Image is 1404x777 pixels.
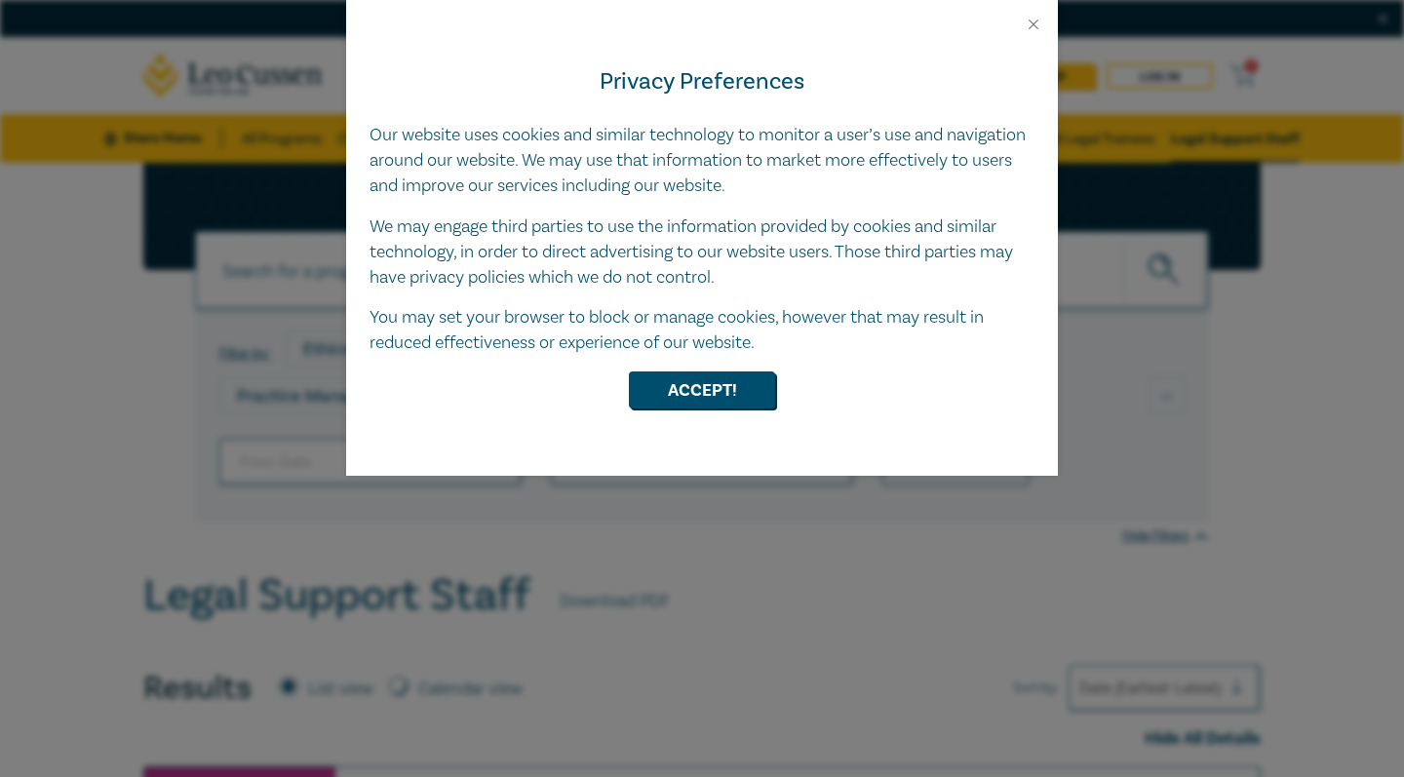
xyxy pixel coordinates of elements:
[629,371,775,408] button: Accept!
[370,305,1034,356] p: You may set your browser to block or manage cookies, however that may result in reduced effective...
[1025,16,1042,33] button: Close
[370,214,1034,291] p: We may engage third parties to use the information provided by cookies and similar technology, in...
[370,123,1034,199] p: Our website uses cookies and similar technology to monitor a user’s use and navigation around our...
[370,64,1034,99] h4: Privacy Preferences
